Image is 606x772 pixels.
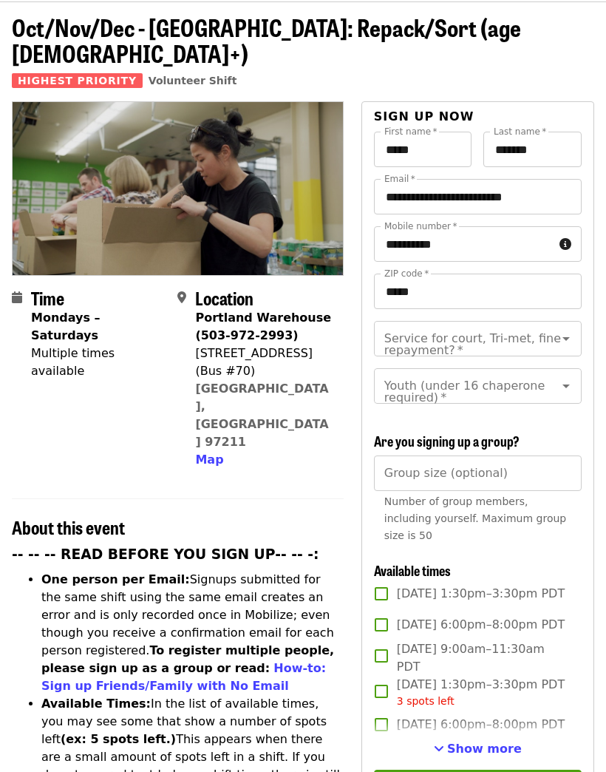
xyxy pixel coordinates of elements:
[41,573,190,587] strong: One person per Email:
[397,586,565,603] span: [DATE] 1:30pm–3:30pm PDT
[12,515,125,541] span: About this event
[397,641,570,677] span: [DATE] 9:00am–11:30am PDT
[195,382,328,450] a: [GEOGRAPHIC_DATA], [GEOGRAPHIC_DATA] 97211
[195,453,223,467] span: Map
[177,291,186,305] i: map-marker-alt icon
[374,180,582,215] input: Email
[384,496,566,542] span: Number of group members, including yourself. Maximum group size is 50
[195,363,331,381] div: (Bus #70)
[374,561,451,580] span: Available times
[447,742,522,756] span: Show more
[384,128,438,137] label: First name
[494,128,546,137] label: Last name
[397,617,565,634] span: [DATE] 6:00pm–8:00pm PDT
[384,223,457,231] label: Mobile number
[41,572,344,696] li: Signups submitted for the same shift using the same email creates an error and is only recorded o...
[384,175,415,184] label: Email
[397,677,565,710] span: [DATE] 1:30pm–3:30pm PDT
[12,547,319,563] strong: -- -- -- READ BEFORE YOU SIGN UP-- -- -:
[374,110,474,124] span: Sign up now
[374,432,520,451] span: Are you signing up a group?
[12,10,521,71] span: Oct/Nov/Dec - [GEOGRAPHIC_DATA]: Repack/Sort (age [DEMOGRAPHIC_DATA]+)
[483,132,582,168] input: Last name
[195,311,331,343] strong: Portland Warehouse (503-972-2993)
[556,376,576,397] button: Open
[434,741,522,759] button: See more timeslots
[41,697,151,711] strong: Available Times:
[41,644,334,676] strong: To register multiple people, please sign up as a group or read:
[374,274,582,310] input: ZIP code
[31,345,166,381] div: Multiple times available
[31,311,101,343] strong: Mondays – Saturdays
[13,103,343,276] img: Oct/Nov/Dec - Portland: Repack/Sort (age 8+) organized by Oregon Food Bank
[397,717,565,734] span: [DATE] 6:00pm–8:00pm PDT
[195,285,253,311] span: Location
[41,662,326,694] a: How-to: Sign up Friends/Family with No Email
[61,733,176,747] strong: (ex: 5 spots left.)
[12,74,143,89] span: Highest Priority
[149,75,237,87] a: Volunteer Shift
[31,285,64,311] span: Time
[559,238,571,252] i: circle-info icon
[374,456,582,492] input: [object Object]
[556,329,576,350] button: Open
[374,132,472,168] input: First name
[397,696,454,708] span: 3 spots left
[195,452,223,470] button: Map
[384,270,429,279] label: ZIP code
[12,291,22,305] i: calendar icon
[195,345,331,363] div: [STREET_ADDRESS]
[374,227,554,263] input: Mobile number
